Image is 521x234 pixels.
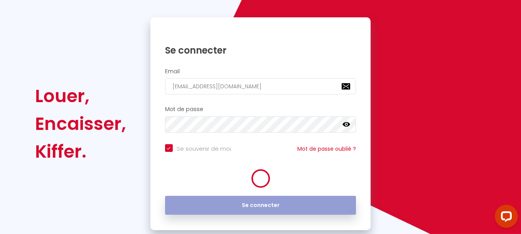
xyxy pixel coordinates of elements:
[35,82,126,110] div: Louer,
[165,196,356,215] button: Se connecter
[35,138,126,165] div: Kiffer.
[165,106,356,113] h2: Mot de passe
[297,145,356,153] a: Mot de passe oublié ?
[489,202,521,234] iframe: LiveChat chat widget
[165,68,356,75] h2: Email
[35,110,126,138] div: Encaisser,
[165,44,356,56] h1: Se connecter
[165,78,356,94] input: Ton Email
